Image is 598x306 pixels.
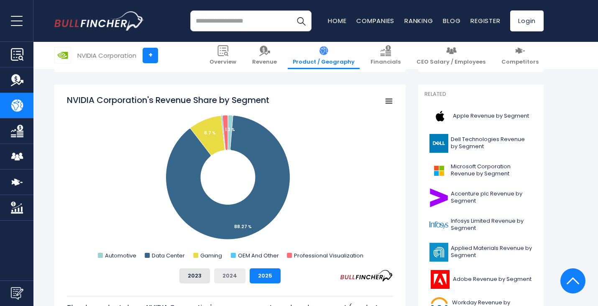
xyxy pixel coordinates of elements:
[429,161,448,180] img: MSFT logo
[152,252,185,260] text: Data Center
[371,59,401,66] span: Financials
[328,16,346,25] a: Home
[429,134,448,153] img: DELL logo
[204,42,241,69] a: Overview
[143,48,158,63] a: +
[424,159,537,182] a: Microsoft Corporation Revenue by Segment
[294,252,363,260] text: Professional Visualization
[77,51,136,60] div: NVIDIA Corporation
[451,190,532,205] span: Accenture plc Revenue by Segment
[424,268,537,291] a: Adobe Revenue by Segment
[67,94,393,262] svg: NVIDIA Corporation's Revenue Share by Segment
[424,186,537,209] a: Accenture plc Revenue by Segment
[105,252,136,260] text: Automotive
[510,10,544,31] a: Login
[200,252,222,260] text: Gaming
[417,59,486,66] span: CEO Salary / Employees
[429,216,448,234] img: INFY logo
[451,136,532,150] span: Dell Technologies Revenue by Segment
[470,16,500,25] a: Register
[424,91,537,98] p: Related
[429,243,448,262] img: AMAT logo
[429,107,450,126] img: AAPL logo
[429,188,448,207] img: ACN logo
[424,132,537,155] a: Dell Technologies Revenue by Segment
[424,213,537,237] a: Infosys Limited Revenue by Segment
[451,163,532,177] span: Microsoft Corporation Revenue by Segment
[247,42,282,69] a: Revenue
[424,105,537,128] a: Apple Revenue by Segment
[501,59,539,66] span: Competitors
[451,218,532,232] span: Infosys Limited Revenue by Segment
[55,47,71,63] img: NVDA logo
[451,245,532,259] span: Applied Materials Revenue by Segment
[291,10,312,31] button: Search
[54,11,144,31] a: Go to homepage
[429,270,450,289] img: ADBE logo
[411,42,491,69] a: CEO Salary / Employees
[234,224,252,230] tspan: 88.27 %
[496,42,544,69] a: Competitors
[179,268,210,283] button: 2023
[214,268,245,283] button: 2024
[252,59,277,66] span: Revenue
[210,59,236,66] span: Overview
[443,16,460,25] a: Blog
[453,276,532,283] span: Adobe Revenue by Segment
[54,11,144,31] img: bullfincher logo
[424,241,537,264] a: Applied Materials Revenue by Segment
[356,16,394,25] a: Companies
[453,113,529,120] span: Apple Revenue by Segment
[238,252,279,260] text: OEM And Other
[225,126,235,133] tspan: 1.3 %
[404,16,433,25] a: Ranking
[250,268,281,283] button: 2025
[293,59,355,66] span: Product / Geography
[204,130,216,136] tspan: 8.7 %
[288,42,360,69] a: Product / Geography
[67,94,269,106] tspan: NVIDIA Corporation's Revenue Share by Segment
[365,42,406,69] a: Financials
